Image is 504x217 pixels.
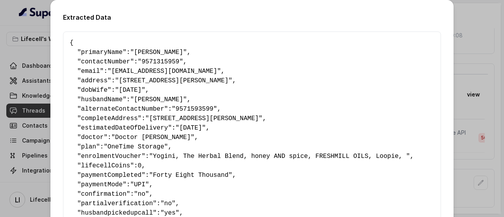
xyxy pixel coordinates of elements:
[81,49,123,56] span: primaryName
[172,106,217,113] span: "9571593599"
[81,68,100,75] span: email
[130,49,187,56] span: "[PERSON_NAME]"
[176,124,206,132] span: "[DATE]"
[81,191,126,198] span: confirmation
[81,106,164,113] span: alternateContactNumber
[138,58,183,65] span: "9571315959"
[160,200,175,207] span: "no"
[115,87,145,94] span: "[DATE]"
[138,162,142,169] span: 0
[111,134,195,141] span: "Doctor [PERSON_NAME]"
[130,181,149,188] span: "UPI"
[81,153,142,160] span: enrolmentVoucher
[81,87,107,94] span: dobWife
[81,181,123,188] span: paymentMode
[149,153,410,160] span: "Yogini, The Herbal Blend, honey AND spice, FRESHMILL OILS, Loopie, "
[81,210,153,217] span: husbandpickedupcall
[81,115,138,122] span: completeAddress
[104,143,168,150] span: "OneTime Storage"
[134,191,149,198] span: "no"
[81,96,123,103] span: husbandName
[81,124,168,132] span: estimatedDateOfDelivery
[81,134,104,141] span: doctor
[115,77,232,84] span: "[STREET_ADDRESS][PERSON_NAME]"
[81,58,130,65] span: contactNumber
[130,96,187,103] span: "[PERSON_NAME]"
[81,162,130,169] span: lifecellCoins
[145,115,263,122] span: "[STREET_ADDRESS][PERSON_NAME]"
[81,200,153,207] span: partialverification
[149,172,232,179] span: "Forty Eight Thousand"
[81,143,96,150] span: plan
[160,210,179,217] span: "yes"
[63,13,441,22] h2: Extracted Data
[81,172,142,179] span: paymentCompleted
[81,77,107,84] span: address
[107,68,221,75] span: "[EMAIL_ADDRESS][DOMAIN_NAME]"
